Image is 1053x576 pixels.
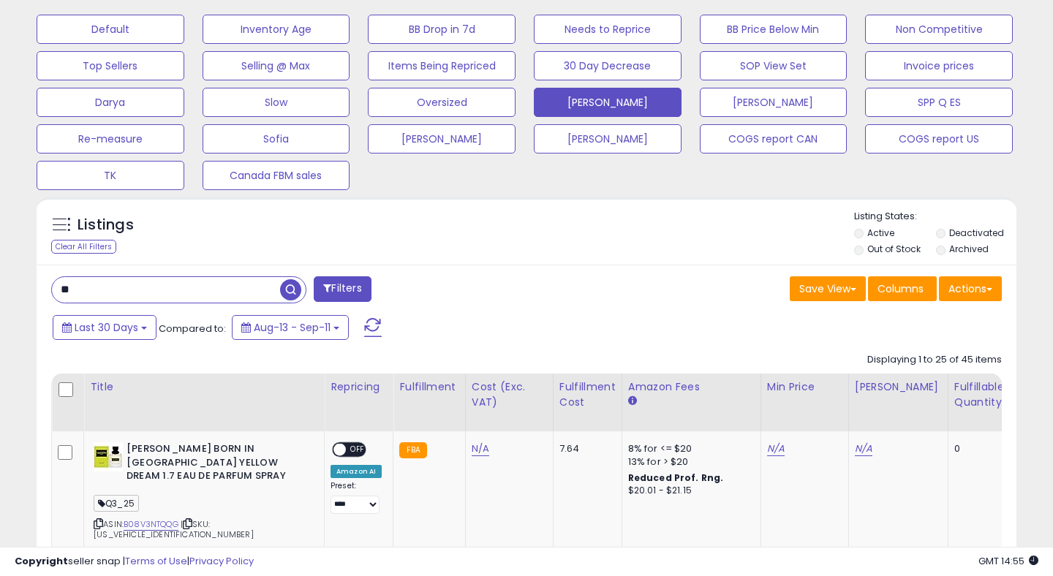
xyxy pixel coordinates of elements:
a: Terms of Use [125,554,187,568]
a: B08V3NTQQG [124,518,178,531]
span: Last 30 Days [75,320,138,335]
button: Default [37,15,184,44]
button: SPP Q ES [865,88,1013,117]
span: Aug-13 - Sep-11 [254,320,331,335]
span: Compared to: [159,322,226,336]
b: Reduced Prof. Rng. [628,471,724,484]
div: Amazon Fees [628,379,755,395]
div: Fulfillment Cost [559,379,616,410]
a: N/A [472,442,489,456]
button: COGS report US [865,124,1013,154]
button: Oversized [368,88,516,117]
button: Darya [37,88,184,117]
button: Sofia [203,124,350,154]
div: [PERSON_NAME] [855,379,942,395]
div: Amazon AI [331,465,382,478]
strong: Copyright [15,554,68,568]
button: Selling @ Max [203,51,350,80]
span: Columns [877,281,924,296]
label: Deactivated [949,227,1004,239]
p: Listing States: [854,210,1017,224]
button: 30 Day Decrease [534,51,682,80]
span: | SKU: [US_VEHICLE_IDENTIFICATION_NUMBER] [94,518,254,540]
button: Invoice prices [865,51,1013,80]
small: Amazon Fees. [628,395,637,408]
button: Re-measure [37,124,184,154]
div: $20.01 - $21.15 [628,485,750,497]
small: FBA [399,442,426,458]
div: Title [90,379,318,395]
label: Out of Stock [867,243,921,255]
button: Needs to Reprice [534,15,682,44]
div: Fulfillable Quantity [954,379,1005,410]
button: Save View [790,276,866,301]
div: 13% for > $20 [628,455,750,469]
span: Q3_25 [94,495,139,512]
button: BB Price Below Min [700,15,848,44]
div: 8% for <= $20 [628,442,750,455]
button: Filters [314,276,371,302]
a: Privacy Policy [189,554,254,568]
button: COGS report CAN [700,124,848,154]
div: Preset: [331,481,382,514]
button: Actions [939,276,1002,301]
div: Cost (Exc. VAT) [472,379,547,410]
div: seller snap | | [15,555,254,569]
button: [PERSON_NAME] [534,88,682,117]
div: Displaying 1 to 25 of 45 items [867,353,1002,367]
button: Last 30 Days [53,315,156,340]
a: N/A [767,442,785,456]
div: Fulfillment [399,379,458,395]
button: BB Drop in 7d [368,15,516,44]
div: 7.64 [559,442,611,455]
a: N/A [855,442,872,456]
button: SOP View Set [700,51,848,80]
button: [PERSON_NAME] [700,88,848,117]
span: OFF [346,444,369,456]
span: 2025-10-12 14:55 GMT [978,554,1038,568]
img: 415JAJPp05L._SL40_.jpg [94,442,123,471]
button: Non Competitive [865,15,1013,44]
b: [PERSON_NAME] BORN IN [GEOGRAPHIC_DATA] YELLOW DREAM 1.7 EAU DE PARFUM SPRAY [127,442,304,487]
div: Clear All Filters [51,240,116,254]
button: Items Being Repriced [368,51,516,80]
button: [PERSON_NAME] [368,124,516,154]
button: Top Sellers [37,51,184,80]
button: Slow [203,88,350,117]
label: Archived [949,243,989,255]
div: 0 [954,442,1000,455]
div: Min Price [767,379,842,395]
button: Columns [868,276,937,301]
button: [PERSON_NAME] [534,124,682,154]
div: Repricing [331,379,387,395]
button: TK [37,161,184,190]
label: Active [867,227,894,239]
button: Canada FBM sales [203,161,350,190]
h5: Listings [78,215,134,235]
button: Aug-13 - Sep-11 [232,315,349,340]
button: Inventory Age [203,15,350,44]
